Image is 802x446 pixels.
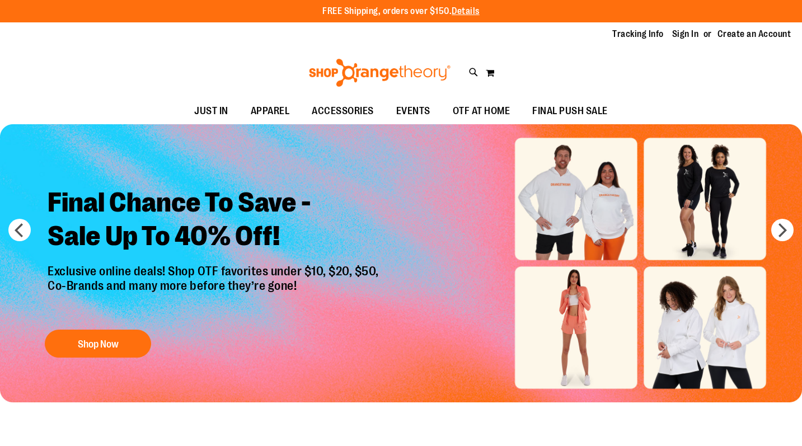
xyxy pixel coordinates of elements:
[240,98,301,124] a: APPAREL
[322,5,480,18] p: FREE Shipping, orders over $150.
[612,28,664,40] a: Tracking Info
[672,28,699,40] a: Sign In
[8,219,31,241] button: prev
[442,98,522,124] a: OTF AT HOME
[453,98,510,124] span: OTF AT HOME
[771,219,794,241] button: next
[532,98,608,124] span: FINAL PUSH SALE
[717,28,791,40] a: Create an Account
[312,98,374,124] span: ACCESSORIES
[452,6,480,16] a: Details
[183,98,240,124] a: JUST IN
[385,98,442,124] a: EVENTS
[251,98,290,124] span: APPAREL
[39,177,390,364] a: Final Chance To Save -Sale Up To 40% Off! Exclusive online deals! Shop OTF favorites under $10, $...
[39,177,390,264] h2: Final Chance To Save - Sale Up To 40% Off!
[307,59,452,87] img: Shop Orangetheory
[396,98,430,124] span: EVENTS
[39,264,390,319] p: Exclusive online deals! Shop OTF favorites under $10, $20, $50, Co-Brands and many more before th...
[45,330,151,358] button: Shop Now
[521,98,619,124] a: FINAL PUSH SALE
[194,98,228,124] span: JUST IN
[301,98,385,124] a: ACCESSORIES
